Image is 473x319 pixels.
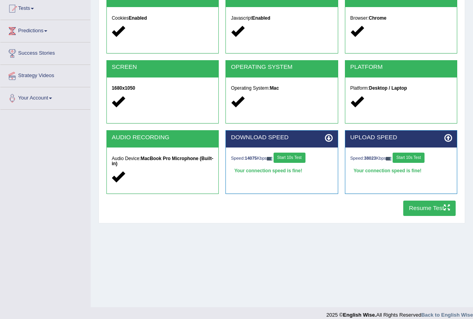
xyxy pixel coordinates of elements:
h2: SCREEN [112,64,213,70]
h2: AUDIO RECORDING [112,134,213,141]
strong: Enabled [128,15,147,21]
button: Start 10s Test [393,153,425,163]
h5: Browser: [350,16,452,21]
strong: Mac [270,85,279,91]
a: Predictions [0,20,90,40]
h5: Platform: [350,86,452,91]
div: Your connection speed is fine! [231,166,333,177]
h5: Operating System: [231,86,333,91]
h2: OPERATING SYSTEM [231,64,333,70]
h5: Javascript [231,16,333,21]
h2: PLATFORM [350,64,452,70]
strong: Chrome [369,15,386,21]
a: Strategy Videos [0,65,90,85]
img: ajax-loader-fb-connection.gif [386,157,391,160]
strong: 1680x1050 [112,85,135,91]
h5: Audio Device: [112,156,213,166]
button: Resume Test [403,201,456,216]
strong: English Wise. [343,312,376,318]
div: 2025 © All Rights Reserved [326,307,473,319]
div: Speed: Kbps [231,153,333,164]
h2: DOWNLOAD SPEED [231,134,333,141]
h2: UPLOAD SPEED [350,134,452,141]
strong: 38023 [364,156,376,160]
strong: 14075 [245,156,257,160]
img: ajax-loader-fb-connection.gif [267,157,272,160]
a: Back to English Wise [421,312,473,318]
h5: Cookies [112,16,213,21]
strong: Enabled [252,15,270,21]
a: Success Stories [0,42,90,62]
strong: Desktop / Laptop [369,85,407,91]
a: Your Account [0,87,90,107]
div: Speed: Kbps [350,153,452,164]
button: Start 10s Test [274,153,305,163]
div: Your connection speed is fine! [350,166,452,177]
strong: MacBook Pro Microphone (Built-in) [112,156,213,166]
